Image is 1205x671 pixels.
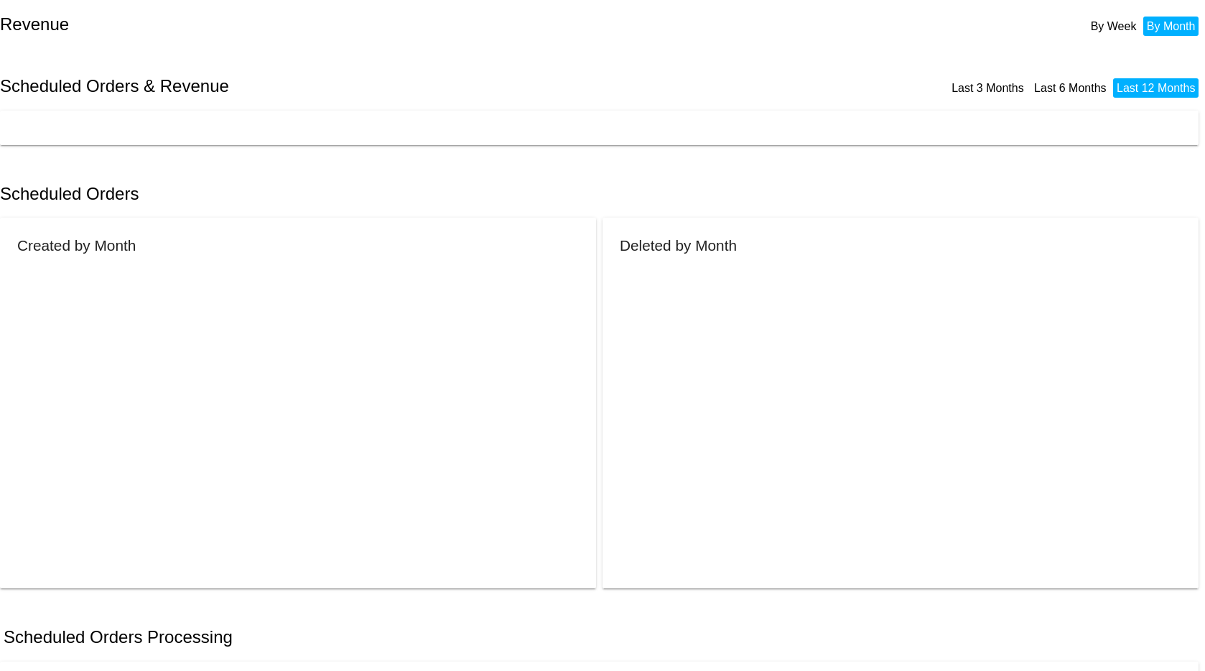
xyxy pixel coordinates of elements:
li: By Week [1087,17,1140,36]
li: By Month [1143,17,1199,36]
h2: Scheduled Orders Processing [4,627,233,647]
a: Last 3 Months [952,82,1024,94]
h2: Deleted by Month [620,237,737,254]
h2: Created by Month [17,237,136,254]
a: Last 12 Months [1117,82,1195,94]
a: Last 6 Months [1034,82,1107,94]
